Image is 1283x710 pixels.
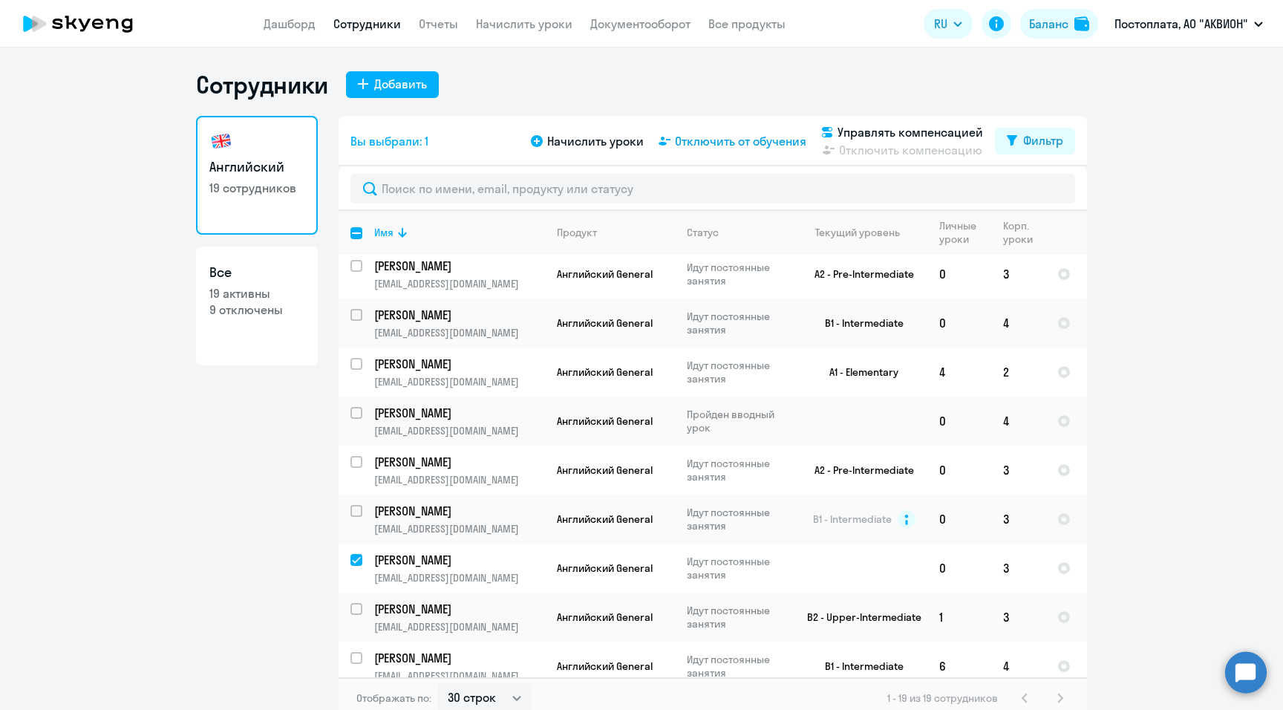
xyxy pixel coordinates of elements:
span: Отображать по: [356,691,431,705]
td: B1 - Intermediate [789,299,927,348]
div: Добавить [374,75,427,93]
p: Идут постоянные занятия [687,604,789,631]
button: Балансbalance [1020,9,1098,39]
div: Продукт [557,226,674,239]
p: [EMAIL_ADDRESS][DOMAIN_NAME] [374,620,544,634]
a: [PERSON_NAME] [374,503,544,519]
td: 4 [927,348,991,397]
p: [PERSON_NAME] [374,552,542,568]
td: 0 [927,495,991,544]
div: Продукт [557,226,597,239]
h3: Английский [209,157,304,177]
p: 9 отключены [209,302,304,318]
p: Идут постоянные занятия [687,555,789,582]
img: english [209,129,233,153]
a: Сотрудники [333,16,401,31]
td: 2 [991,348,1045,397]
a: Все19 активны9 отключены [196,247,318,365]
a: [PERSON_NAME] [374,356,544,372]
p: [EMAIL_ADDRESS][DOMAIN_NAME] [374,669,544,683]
p: [PERSON_NAME] [374,650,542,666]
p: [EMAIL_ADDRESS][DOMAIN_NAME] [374,473,544,486]
a: [PERSON_NAME] [374,454,544,470]
div: Корп. уроки [1003,219,1035,246]
p: Идут постоянные занятия [687,310,789,336]
td: A2 - Pre-Intermediate [789,446,927,495]
p: [PERSON_NAME] [374,307,542,323]
p: [PERSON_NAME] [374,356,542,372]
a: Все продукты [708,16,786,31]
p: [EMAIL_ADDRESS][DOMAIN_NAME] [374,522,544,535]
p: [PERSON_NAME] [374,405,542,421]
p: Идут постоянные занятия [687,457,789,483]
p: 19 активны [209,285,304,302]
a: Отчеты [419,16,458,31]
span: Отключить от обучения [675,132,806,150]
p: [EMAIL_ADDRESS][DOMAIN_NAME] [374,375,544,388]
td: 3 [991,446,1045,495]
td: 1 [927,593,991,642]
div: Статус [687,226,719,239]
button: Постоплата, АО "АКВИОН" [1107,6,1270,42]
td: B1 - Intermediate [789,642,927,691]
a: Дашборд [264,16,316,31]
td: 6 [927,642,991,691]
div: Баланс [1029,15,1068,33]
td: 3 [991,250,1045,299]
div: Текущий уровень [815,226,900,239]
p: [EMAIL_ADDRESS][DOMAIN_NAME] [374,277,544,290]
span: RU [934,15,947,33]
div: Личные уроки [939,219,990,246]
a: [PERSON_NAME] [374,552,544,568]
p: [PERSON_NAME] [374,601,542,617]
p: Идут постоянные занятия [687,653,789,680]
p: [PERSON_NAME] [374,503,542,519]
td: B2 - Upper-Intermediate [789,593,927,642]
span: Начислить уроки [547,132,644,150]
button: RU [924,9,973,39]
button: Добавить [346,71,439,98]
span: Английский General [557,512,653,526]
p: [EMAIL_ADDRESS][DOMAIN_NAME] [374,424,544,437]
span: B1 - Intermediate [813,512,892,526]
p: [EMAIL_ADDRESS][DOMAIN_NAME] [374,571,544,584]
td: 3 [991,495,1045,544]
div: Фильтр [1023,131,1063,149]
span: Английский General [557,414,653,428]
p: [PERSON_NAME] [374,454,542,470]
td: A2 - Pre-Intermediate [789,250,927,299]
p: 19 сотрудников [209,180,304,196]
div: Текущий уровень [801,226,927,239]
span: Управлять компенсацией [838,123,983,141]
p: [PERSON_NAME] [374,258,542,274]
a: [PERSON_NAME] [374,258,544,274]
td: A1 - Elementary [789,348,927,397]
button: Фильтр [995,128,1075,154]
img: balance [1074,16,1089,31]
td: 0 [927,544,991,593]
a: Английский19 сотрудников [196,116,318,235]
span: Английский General [557,659,653,673]
td: 0 [927,397,991,446]
span: Английский General [557,316,653,330]
td: 3 [991,544,1045,593]
a: Документооборот [590,16,691,31]
span: Вы выбрали: 1 [350,132,428,150]
p: Идут постоянные занятия [687,506,789,532]
div: Имя [374,226,394,239]
td: 0 [927,446,991,495]
a: [PERSON_NAME] [374,405,544,421]
p: Идут постоянные занятия [687,359,789,385]
span: Английский General [557,463,653,477]
h3: Все [209,263,304,282]
td: 4 [991,642,1045,691]
div: Имя [374,226,544,239]
p: Постоплата, АО "АКВИОН" [1114,15,1248,33]
p: Пройден вводный урок [687,408,789,434]
td: 3 [991,593,1045,642]
span: 1 - 19 из 19 сотрудников [887,691,998,705]
td: 4 [991,299,1045,348]
span: Английский General [557,561,653,575]
p: Идут постоянные занятия [687,261,789,287]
